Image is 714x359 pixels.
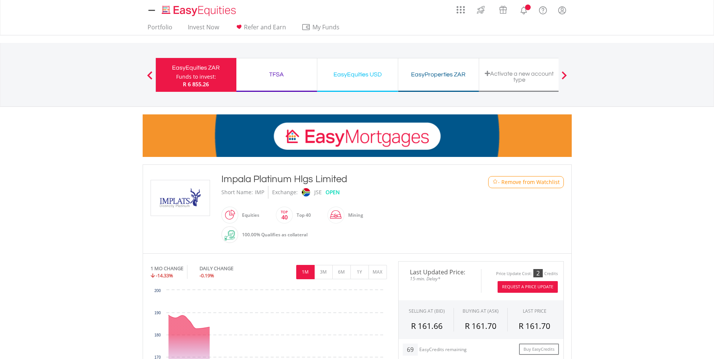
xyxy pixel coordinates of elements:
[183,81,209,88] span: R 6 855.26
[514,2,533,17] a: Notifications
[519,321,550,331] span: R 161.70
[496,271,532,277] div: Price Update Cost:
[154,289,161,293] text: 200
[465,321,496,331] span: R 161.70
[301,22,351,32] span: My Funds
[463,308,499,314] span: BUYING AT (ASK)
[145,23,175,35] a: Portfolio
[199,272,214,279] span: -0.19%
[199,265,259,272] div: DAILY CHANGE
[484,70,555,83] div: Activate a new account type
[457,6,465,14] img: grid-menu-icon.svg
[225,230,235,240] img: collateral-qualifying-green.svg
[159,2,239,17] a: Home page
[326,186,340,199] div: OPEN
[409,308,445,314] div: SELLING AT (BID)
[314,265,333,279] button: 3M
[156,272,173,279] span: -14.33%
[488,176,564,188] button: Watchlist - Remove from Watchlist
[241,69,312,80] div: TFSA
[238,206,259,224] div: Equities
[544,271,558,277] div: Credits
[452,2,470,14] a: AppsGrid
[152,180,209,216] img: EQU.ZA.IMP.png
[403,344,418,356] div: 69
[368,265,387,279] button: MAX
[533,2,553,17] a: FAQ's and Support
[404,275,475,282] span: 15-min. Delay*
[244,23,286,31] span: Refer and Earn
[498,178,560,186] span: - Remove from Watchlist
[154,333,161,337] text: 180
[533,269,543,277] div: 2
[143,114,572,157] img: EasyMortage Promotion Banner
[151,265,183,272] div: 1 MO CHANGE
[272,186,298,199] div: Exchange:
[350,265,369,279] button: 1Y
[242,231,308,238] span: 100.00% Qualifies as collateral
[160,62,232,73] div: EasyEquities ZAR
[185,23,222,35] a: Invest Now
[322,69,393,80] div: EasyEquities USD
[154,311,161,315] text: 190
[332,265,351,279] button: 6M
[221,172,458,186] div: Impala Platinum Hlgs Limited
[293,206,311,224] div: Top 40
[255,186,264,199] div: IMP
[176,73,216,81] div: Funds to invest:
[492,179,498,185] img: Watchlist
[403,69,474,80] div: EasyProperties ZAR
[221,186,253,199] div: Short Name:
[411,321,443,331] span: R 161.66
[301,188,310,196] img: jse.png
[404,269,475,275] span: Last Updated Price:
[519,344,559,355] a: Buy EasyCredits
[231,23,289,35] a: Refer and Earn
[344,206,363,224] div: Mining
[523,308,547,314] div: LAST PRICE
[475,4,487,16] img: thrive-v2.svg
[553,2,572,18] a: My Profile
[160,5,239,17] img: EasyEquities_Logo.png
[314,186,322,199] div: JSE
[498,281,558,293] button: Request A Price Update
[296,265,315,279] button: 1M
[419,347,467,353] div: EasyCredits remaining
[497,4,509,16] img: vouchers-v2.svg
[492,2,514,16] a: Vouchers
